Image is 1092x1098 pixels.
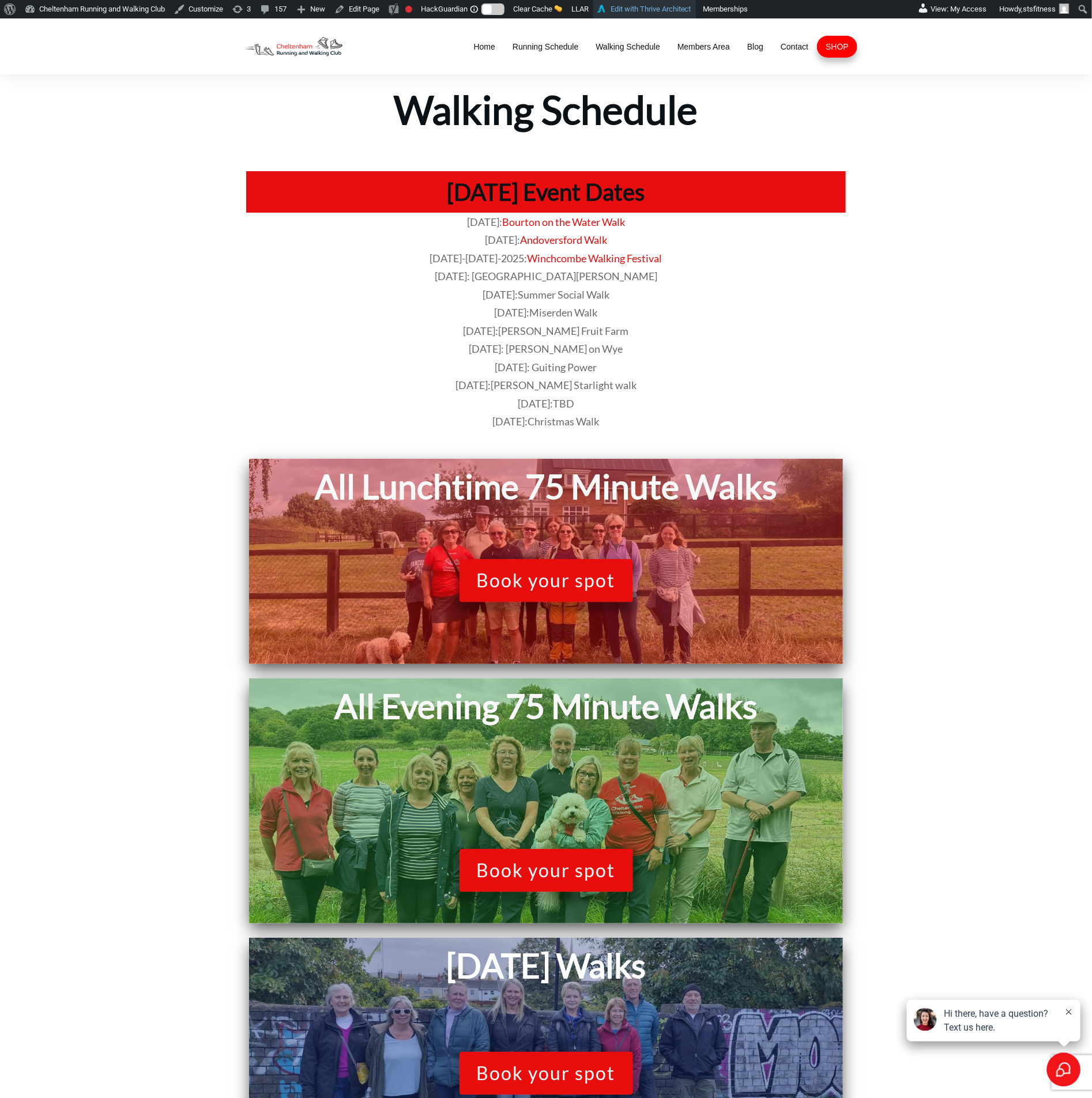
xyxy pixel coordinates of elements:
[235,76,857,135] h1: Walking Schedule
[491,379,637,391] span: [PERSON_NAME] Starlight walk
[493,415,600,428] span: [DATE]:
[677,39,730,55] a: Members Area
[464,325,629,337] span: [DATE]:
[467,216,502,228] span: [DATE]:
[1023,5,1056,13] span: stsfitness
[252,177,840,207] h1: [DATE] Event Dates
[485,233,520,246] span: [DATE]:
[495,361,597,373] span: [DATE]: Guiting Power
[483,288,609,301] span: [DATE]:
[499,325,629,337] span: [PERSON_NAME] Fruit Farm
[747,39,763,55] a: Blog
[255,944,837,987] h1: [DATE] Walks
[477,569,616,591] span: Book your spot
[255,465,837,509] h1: All Lunchtime 75 Minute Walks
[528,252,662,265] a: Winchcombe Walking Festival
[435,270,657,282] span: [DATE]: [GEOGRAPHIC_DATA][PERSON_NAME]
[520,233,607,246] a: Andoversford Walk
[477,1062,616,1084] span: Book your spot
[518,288,609,301] span: Summer Social Walk
[553,397,574,410] span: TBD
[555,5,562,12] img: 🧽
[460,849,633,892] a: Book your spot
[502,216,625,228] a: Bourton on the Water Walk
[781,39,808,55] a: Contact
[255,684,837,729] h1: All Evening 75 Minute Walks
[530,306,598,319] span: Miserden Walk
[235,30,351,63] img: Decathlon
[513,5,552,13] span: Clear Cache
[513,39,578,55] a: Running Schedule
[469,342,623,355] span: [DATE]: [PERSON_NAME] on Wye
[460,559,633,602] a: Book your spot
[528,415,600,428] span: Christmas Walk
[474,39,495,55] a: Home
[826,39,849,55] a: SHOP
[596,39,660,55] a: Walking Schedule
[405,6,412,13] div: Focus keyphrase not set
[455,379,637,391] span: [DATE]:
[430,252,528,265] span: [DATE]-[DATE]-2025:
[495,306,598,319] span: [DATE]:
[477,859,616,881] span: Book your spot
[460,1052,633,1095] a: Book your spot
[518,397,574,410] span: [DATE]:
